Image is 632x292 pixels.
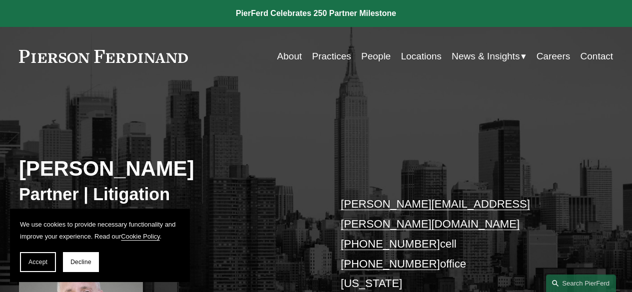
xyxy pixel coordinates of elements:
section: Cookie banner [10,209,190,282]
a: Practices [312,47,351,66]
a: [PHONE_NUMBER] [341,238,440,250]
a: [PERSON_NAME][EMAIL_ADDRESS][PERSON_NAME][DOMAIN_NAME] [341,198,530,230]
a: folder dropdown [452,47,526,66]
h3: Partner | Litigation [19,184,316,205]
a: Search this site [546,275,616,292]
button: Accept [20,252,56,272]
button: Decline [63,252,99,272]
p: We use cookies to provide necessary functionality and improve your experience. Read our . [20,219,180,242]
a: [PHONE_NUMBER] [341,258,440,270]
span: Accept [28,259,47,266]
a: Cookie Policy [121,233,160,240]
a: People [361,47,391,66]
h2: [PERSON_NAME] [19,156,316,182]
span: News & Insights [452,48,520,65]
a: Locations [401,47,441,66]
a: Careers [537,47,571,66]
span: Decline [70,259,91,266]
a: About [277,47,302,66]
a: Contact [581,47,614,66]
